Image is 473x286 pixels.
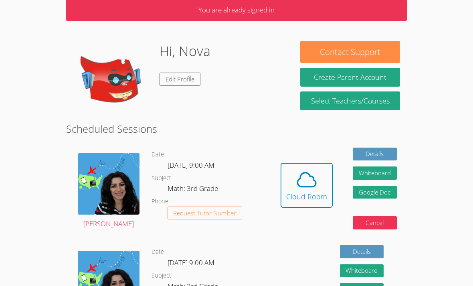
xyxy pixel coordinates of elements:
button: Create Parent Account [300,68,400,87]
button: Request Tutor Number [168,207,243,220]
a: Google Doc [353,186,397,199]
dt: Date [152,150,164,160]
h1: Hi, Nova [160,41,210,62]
dt: Subject [152,271,171,281]
button: Contact Support [300,41,400,63]
button: Cloud Room [281,163,333,208]
dt: Phone [152,197,168,207]
span: Request Tutor Number [173,211,236,217]
dt: Date [152,247,164,258]
button: Cancel [353,217,397,230]
a: Edit Profile [160,73,200,86]
dd: Math: 3rd Grade [168,183,220,197]
a: Details [340,245,384,259]
button: Whiteboard [340,265,384,278]
a: [PERSON_NAME] [78,154,139,230]
span: [DATE] 9:00 AM [168,161,214,170]
a: Select Teachers/Courses [300,92,400,111]
img: default.png [73,41,153,122]
a: Details [353,148,397,161]
div: Cloud Room [286,191,327,203]
button: Whiteboard [353,167,397,180]
h2: Scheduled Sessions [66,122,407,137]
span: [DATE] 9:00 AM [168,258,214,268]
dt: Subject [152,174,171,184]
img: air%20tutor%20avatar.png [78,154,139,215]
